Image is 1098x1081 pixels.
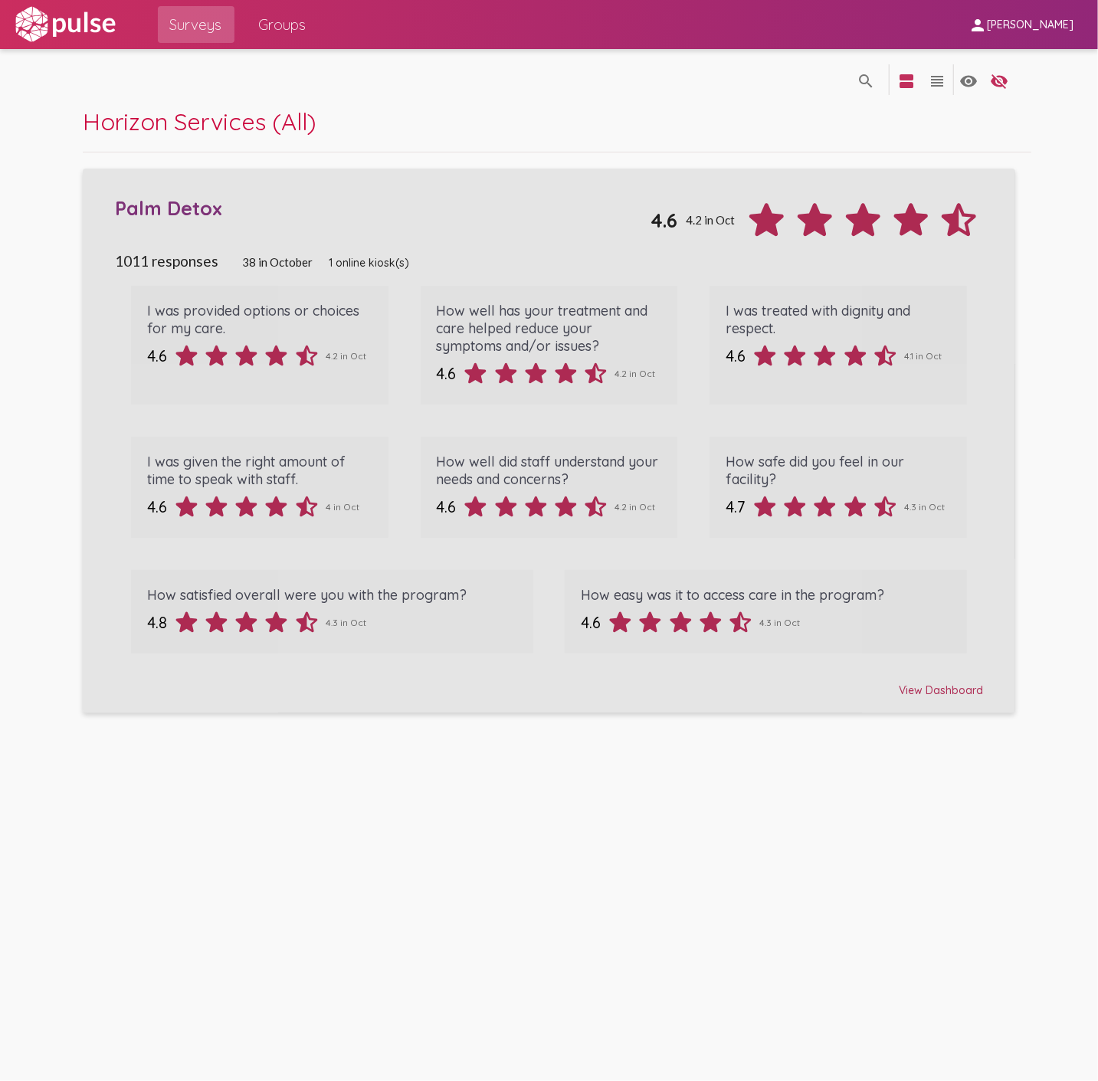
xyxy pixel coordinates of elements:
div: Palm Detox [115,196,651,220]
span: 38 in October [242,255,313,269]
span: 4.7 [726,497,746,516]
span: 4.3 in Oct [326,617,366,628]
div: How easy was it to access care in the program? [581,586,951,604]
span: 1011 responses [115,252,218,270]
span: Groups [259,11,306,38]
span: 4.2 in Oct [686,213,735,227]
span: 4.8 [147,613,167,632]
span: 4.6 [651,208,678,232]
span: 4.3 in Oct [904,501,945,513]
div: How safe did you feel in our facility? [726,453,951,488]
div: How well has your treatment and care helped reduce your symptoms and/or issues? [436,302,661,355]
mat-icon: language [898,72,916,90]
span: 4.6 [436,364,456,383]
button: language [923,64,953,95]
mat-icon: language [857,72,875,90]
button: language [985,64,1015,95]
button: language [892,64,923,95]
span: [PERSON_NAME] [987,18,1073,32]
mat-icon: language [991,72,1009,90]
div: I was given the right amount of time to speak with staff. [147,453,372,488]
mat-icon: person [969,16,987,34]
span: Horizon Services (All) [83,106,316,136]
span: 4.3 in Oct [759,617,800,628]
div: View Dashboard [115,670,983,697]
span: 4.6 [147,346,167,365]
mat-icon: language [960,72,978,90]
div: How satisfied overall were you with the program? [147,586,517,604]
button: language [954,64,985,95]
span: 4.6 [436,497,456,516]
button: language [851,64,881,95]
span: 4.2 in Oct [615,501,656,513]
span: 4.1 in Oct [904,350,942,362]
mat-icon: language [929,72,947,90]
span: 4 in Oct [326,501,359,513]
span: 4.6 [581,613,601,632]
span: 1 online kiosk(s) [329,256,409,270]
img: white-logo.svg [12,5,118,44]
a: Palm Detox4.64.2 in Oct1011 responses38 in October1 online kiosk(s)I was provided options or choi... [83,169,1014,713]
a: Surveys [158,6,234,43]
span: 4.6 [147,497,167,516]
span: Surveys [170,11,222,38]
span: 4.6 [726,346,746,365]
div: How well did staff understand your needs and concerns? [436,453,661,488]
span: 4.2 in Oct [615,368,656,379]
div: I was provided options or choices for my care. [147,302,372,337]
button: [PERSON_NAME] [956,10,1086,38]
a: Groups [247,6,319,43]
span: 4.2 in Oct [326,350,366,362]
div: I was treated with dignity and respect. [726,302,951,337]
